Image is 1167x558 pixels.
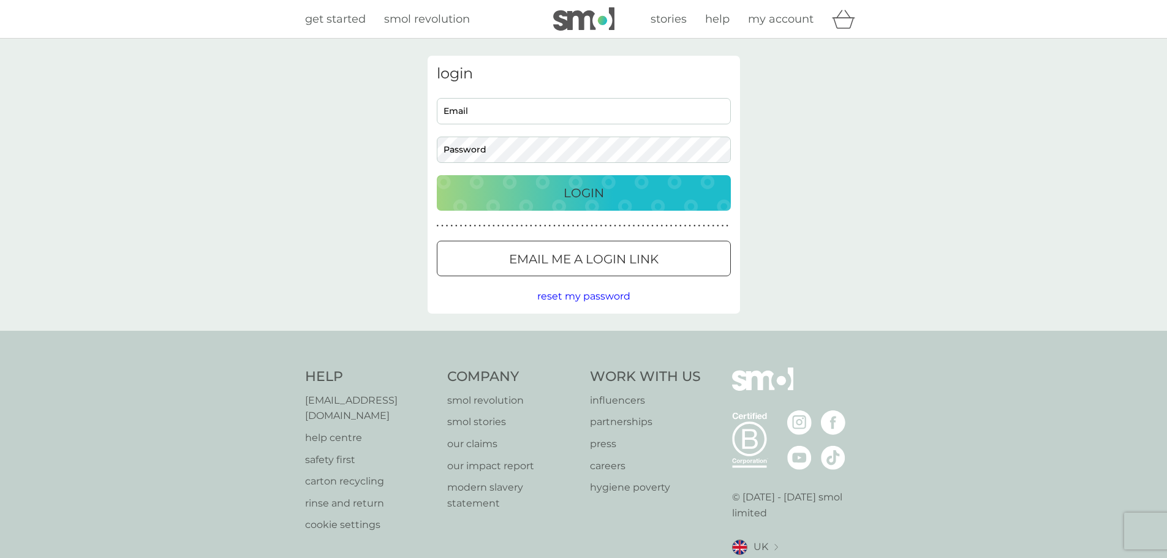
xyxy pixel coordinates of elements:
[586,223,589,229] p: ●
[558,223,561,229] p: ●
[693,223,696,229] p: ●
[614,223,616,229] p: ●
[748,10,814,28] a: my account
[478,223,481,229] p: ●
[530,223,532,229] p: ●
[732,368,793,409] img: smol
[590,458,701,474] a: careers
[628,223,630,229] p: ●
[544,223,546,229] p: ●
[507,223,509,229] p: ●
[549,223,551,229] p: ●
[656,223,659,229] p: ●
[460,223,463,229] p: ●
[305,10,366,28] a: get started
[590,436,701,452] p: press
[651,223,654,229] p: ●
[437,65,731,83] h3: login
[661,223,663,229] p: ●
[753,539,768,555] span: UK
[562,223,565,229] p: ●
[450,223,453,229] p: ●
[516,223,518,229] p: ●
[305,368,436,386] h4: Help
[305,517,436,533] p: cookie settings
[441,223,444,229] p: ●
[651,10,687,28] a: stories
[637,223,640,229] p: ●
[525,223,527,229] p: ●
[595,223,598,229] p: ●
[590,480,701,496] a: hygiene poverty
[305,473,436,489] p: carton recycling
[447,393,578,409] a: smol revolution
[705,12,730,26] span: help
[703,223,705,229] p: ●
[564,183,604,203] p: Login
[722,223,724,229] p: ●
[509,249,659,269] p: Email me a login link
[732,489,863,521] p: © [DATE] - [DATE] smol limited
[437,241,731,276] button: Email me a login link
[539,223,542,229] p: ●
[446,223,448,229] p: ●
[590,393,701,409] a: influencers
[619,223,621,229] p: ●
[535,223,537,229] p: ●
[447,480,578,511] a: modern slavery statement
[717,223,719,229] p: ●
[610,223,612,229] p: ●
[591,223,593,229] p: ●
[483,223,486,229] p: ●
[647,223,649,229] p: ●
[821,445,845,470] img: visit the smol Tiktok page
[832,7,863,31] div: basket
[705,10,730,28] a: help
[305,12,366,26] span: get started
[567,223,570,229] p: ●
[447,458,578,474] a: our impact report
[674,223,677,229] p: ●
[447,368,578,386] h4: Company
[698,223,701,229] p: ●
[605,223,607,229] p: ●
[600,223,602,229] p: ●
[384,10,470,28] a: smol revolution
[572,223,575,229] p: ●
[590,368,701,386] h4: Work With Us
[537,290,630,302] span: reset my password
[488,223,490,229] p: ●
[590,414,701,430] a: partnerships
[305,430,436,446] a: help centre
[305,452,436,468] a: safety first
[437,175,731,211] button: Login
[624,223,626,229] p: ●
[512,223,514,229] p: ●
[305,393,436,424] a: [EMAIL_ADDRESS][DOMAIN_NAME]
[305,496,436,511] a: rinse and return
[437,223,439,229] p: ●
[521,223,523,229] p: ●
[726,223,728,229] p: ●
[642,223,644,229] p: ●
[464,223,467,229] p: ●
[576,223,579,229] p: ●
[502,223,504,229] p: ●
[469,223,472,229] p: ●
[447,436,578,452] p: our claims
[493,223,495,229] p: ●
[732,540,747,555] img: UK flag
[670,223,673,229] p: ●
[384,12,470,26] span: smol revolution
[748,12,814,26] span: my account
